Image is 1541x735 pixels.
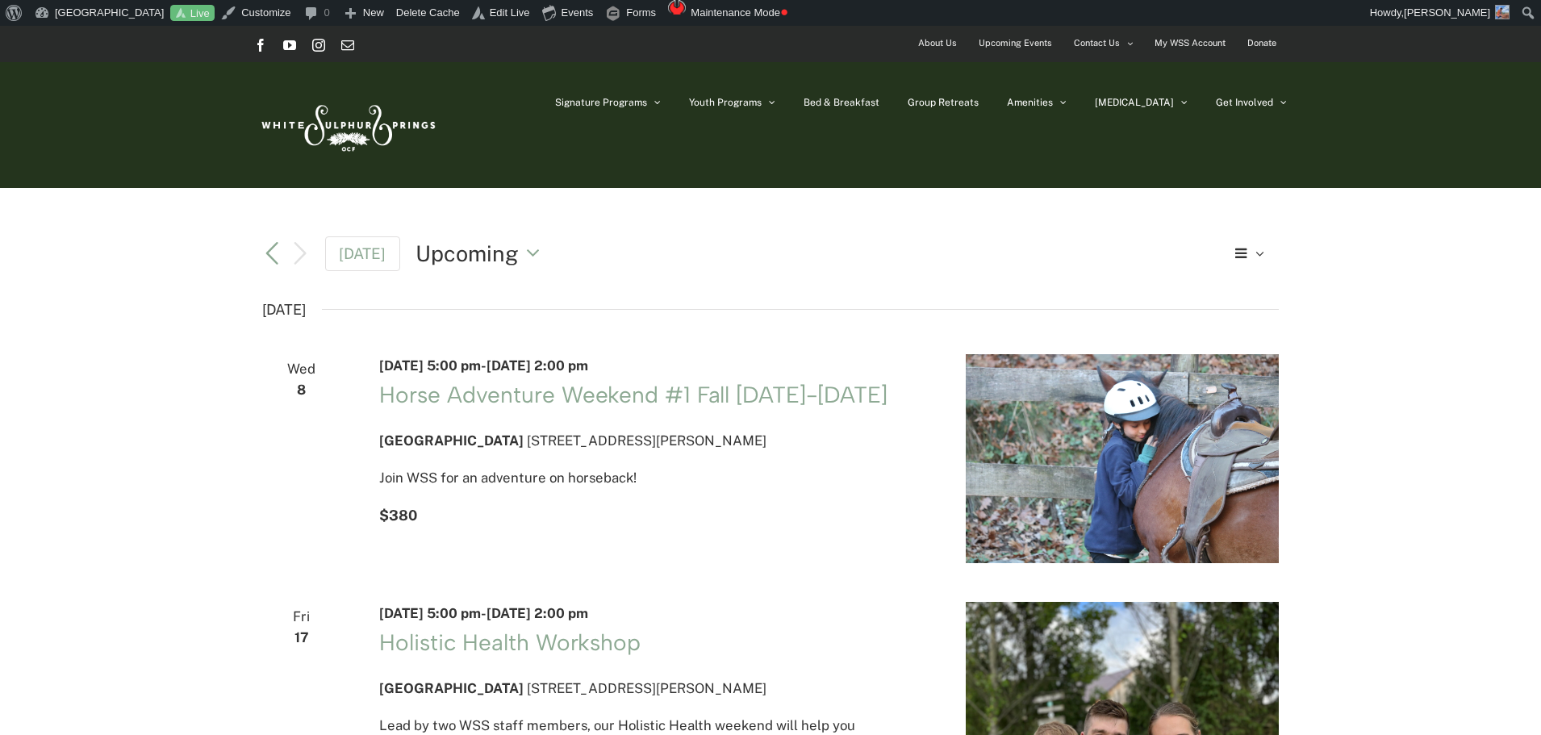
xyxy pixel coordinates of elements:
[283,39,296,52] a: YouTube
[1495,5,1510,19] img: SusannePappal-66x66.jpg
[1063,26,1143,61] a: Contact Us
[379,357,481,374] span: [DATE] 5:00 pm
[325,236,401,271] a: [DATE]
[689,62,775,143] a: Youth Programs
[379,680,524,696] span: [GEOGRAPHIC_DATA]
[379,507,417,524] span: $380
[416,238,549,269] button: Upcoming
[379,629,641,656] a: Holistic Health Workshop
[1216,98,1273,107] span: Get Involved
[379,466,927,490] p: Join WSS for an adventure on horseback!
[527,432,766,449] span: [STREET_ADDRESS][PERSON_NAME]
[908,26,967,61] a: About Us
[379,605,481,621] span: [DATE] 5:00 pm
[379,357,588,374] time: -
[262,244,282,263] a: Previous Events
[966,354,1279,563] img: IMG_1414
[689,98,762,107] span: Youth Programs
[254,39,267,52] a: Facebook
[1095,62,1188,143] a: [MEDICAL_DATA]
[290,240,310,266] button: Next Events
[908,98,979,107] span: Group Retreats
[1404,6,1490,19] span: [PERSON_NAME]
[1216,62,1287,143] a: Get Involved
[527,680,766,696] span: [STREET_ADDRESS][PERSON_NAME]
[1247,31,1276,55] span: Donate
[312,39,325,52] a: Instagram
[379,432,524,449] span: [GEOGRAPHIC_DATA]
[341,39,354,52] a: Email
[1155,31,1226,55] span: My WSS Account
[262,357,340,381] span: Wed
[416,238,519,269] span: Upcoming
[487,357,588,374] span: [DATE] 2:00 pm
[804,62,879,143] a: Bed & Breakfast
[908,62,979,143] a: Group Retreats
[262,297,306,323] time: [DATE]
[1237,26,1287,61] a: Donate
[262,605,340,629] span: Fri
[1007,98,1053,107] span: Amenities
[555,98,647,107] span: Signature Programs
[555,62,1287,143] nav: Main Menu
[968,26,1063,61] a: Upcoming Events
[979,31,1052,55] span: Upcoming Events
[487,605,588,621] span: [DATE] 2:00 pm
[1144,26,1236,61] a: My WSS Account
[379,381,887,408] a: Horse Adventure Weekend #1 Fall [DATE]-[DATE]
[262,626,340,649] span: 17
[918,31,957,55] span: About Us
[170,5,215,22] a: Live
[1074,31,1120,55] span: Contact Us
[262,378,340,402] span: 8
[254,87,440,163] img: White Sulphur Springs Logo
[555,62,661,143] a: Signature Programs
[379,605,588,621] time: -
[1095,98,1174,107] span: [MEDICAL_DATA]
[1007,62,1067,143] a: Amenities
[908,26,1287,61] nav: Secondary Menu
[804,98,879,107] span: Bed & Breakfast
